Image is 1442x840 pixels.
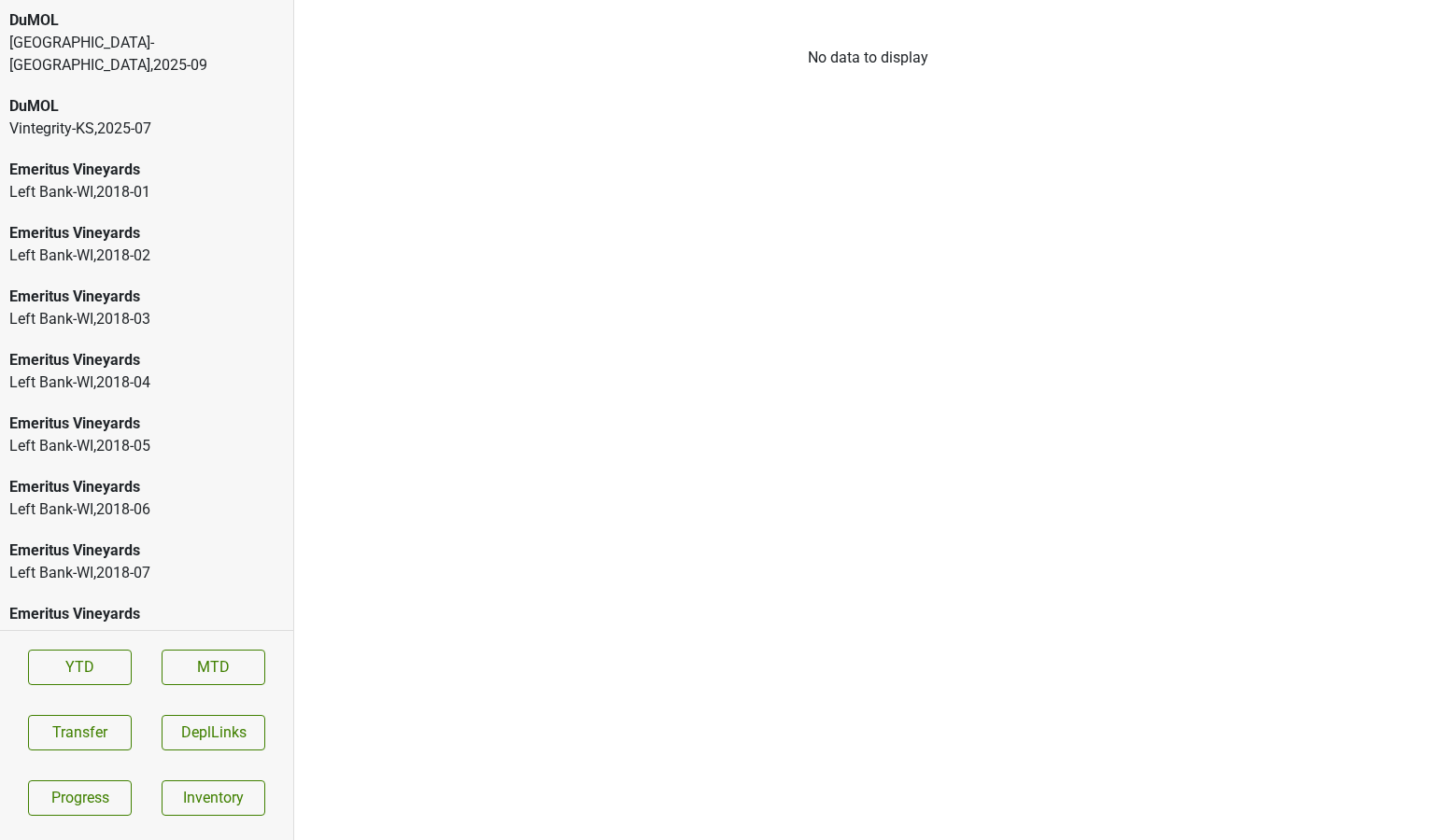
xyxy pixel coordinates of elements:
[9,625,284,648] div: Left Bank-WI , 2018 - 08
[9,308,284,330] div: Left Bank-WI , 2018 - 03
[162,780,265,816] a: Inventory
[9,435,284,457] div: Left Bank-WI , 2018 - 05
[9,118,284,140] div: Vintegrity-KS , 2025 - 07
[28,650,132,685] a: YTD
[162,650,265,685] a: MTD
[9,476,284,498] div: Emeritus Vineyards
[162,715,265,750] button: DeplLinks
[9,9,284,32] div: DuMOL
[9,286,284,308] div: Emeritus Vineyards
[294,47,1442,69] div: No data to display
[9,245,284,267] div: Left Bank-WI , 2018 - 02
[9,413,284,435] div: Emeritus Vineyards
[9,603,284,625] div: Emeritus Vineyards
[28,715,132,750] button: Transfer
[9,32,284,77] div: [GEOGRAPHIC_DATA]-[GEOGRAPHIC_DATA] , 2025 - 09
[9,349,284,371] div: Emeritus Vineyards
[9,562,284,584] div: Left Bank-WI , 2018 - 07
[9,181,284,203] div: Left Bank-WI , 2018 - 01
[9,371,284,394] div: Left Bank-WI , 2018 - 04
[28,780,132,816] a: Progress
[9,539,284,562] div: Emeritus Vineyards
[9,95,284,118] div: DuMOL
[9,159,284,181] div: Emeritus Vineyards
[9,498,284,521] div: Left Bank-WI , 2018 - 06
[9,222,284,245] div: Emeritus Vineyards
